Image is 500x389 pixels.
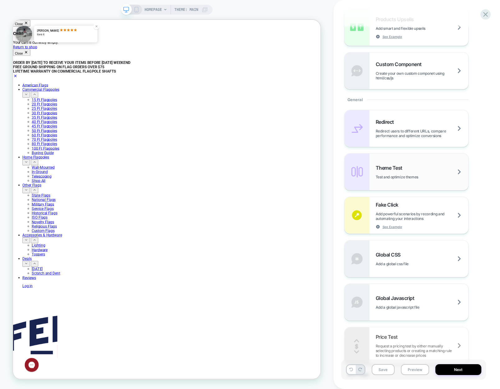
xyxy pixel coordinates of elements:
[62,11,67,16] svg: rating icon full
[435,364,481,375] button: Next
[376,175,434,179] span: Test and optimize themes
[372,364,395,375] button: Save
[376,252,404,258] span: Global CSS
[376,295,418,301] span: Global Javascript
[81,11,85,16] svg: rating icon full
[376,119,397,125] span: Redirect
[32,17,109,26] div: love it
[376,71,468,80] span: Create your own custom componet using html/css/js
[376,202,401,208] span: Fake Click
[67,11,71,16] svg: rating icon full
[383,34,402,39] span: See Example
[383,225,402,229] span: See Example
[2,3,13,8] span: Close
[174,5,198,15] span: Theme: MAIN
[2,42,13,47] span: Close
[376,344,468,358] span: Request a pricing test by either manually selecting products or creating a matching rule to incre...
[376,305,435,310] span: Add a global javascript file
[32,12,61,16] span: [PERSON_NAME]
[401,364,429,375] button: Preview
[344,89,469,110] div: General
[376,334,401,340] span: Price Test
[376,129,468,138] span: Redirect users to different URLs, compare performance and optimize conversions
[376,212,468,221] span: Add powerful scenarios by recording and automating your interactions
[76,11,80,16] svg: rating icon full
[376,26,441,31] span: Add smart and flexible upsells
[376,16,417,22] span: Products Upsells
[3,2,22,21] button: Open gorgias live chat
[144,5,162,15] span: HOMEPAGE
[376,165,406,171] span: Theme Test
[376,61,425,67] span: Custom Component
[376,262,424,266] span: Add a global css file
[72,11,76,16] svg: rating icon full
